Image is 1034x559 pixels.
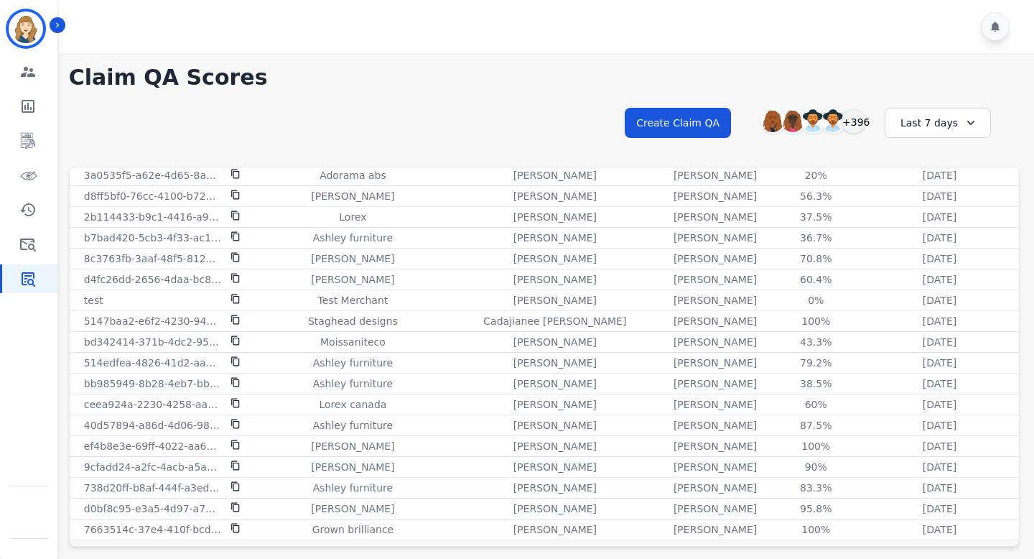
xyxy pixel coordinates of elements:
p: Ashley furniture [313,231,393,245]
p: [PERSON_NAME] [674,481,757,495]
div: Last 7 days [885,108,991,138]
p: 738d20ff-b8af-444f-a3ed-8e736bd7ecf2 [84,481,222,495]
div: 38.5% [783,376,848,391]
p: Ashley furniture [313,376,393,391]
p: [PERSON_NAME] [513,481,597,495]
p: [PERSON_NAME] [674,397,757,412]
p: d8ff5bf0-76cc-4100-b72e-dc0a572efbd3 [84,189,222,203]
p: [PERSON_NAME] [513,376,597,391]
p: [DATE] [923,418,956,433]
p: [PERSON_NAME] [513,293,597,308]
p: [PERSON_NAME] [674,231,757,245]
p: [PERSON_NAME] [674,335,757,349]
div: 95.8% [783,502,848,516]
p: [PERSON_NAME] [311,460,394,474]
p: [PERSON_NAME] [674,439,757,453]
button: Create Claim QA [625,108,731,138]
img: Bordered avatar [9,11,43,46]
div: 43.3% [783,335,848,349]
p: [PERSON_NAME] [311,189,394,203]
p: Staghead designs [308,314,398,328]
p: Cadajianee [PERSON_NAME] [483,314,626,328]
h1: Claim QA Scores [69,65,1020,91]
p: 9cfadd24-a2fc-4acb-a5aa-8b233b07d69a [84,460,222,474]
p: [PERSON_NAME] [674,210,757,224]
p: [PERSON_NAME] [513,356,597,370]
p: [PERSON_NAME] [674,376,757,391]
p: bd342414-371b-4dc2-954e-a0e08e3f56cf [84,335,222,349]
p: [DATE] [923,293,956,308]
p: [PERSON_NAME] [513,460,597,474]
p: [PERSON_NAME] [311,502,394,516]
div: 60.4% [783,272,848,287]
p: Test Merchant [318,293,388,308]
div: 87.5% [783,418,848,433]
p: [PERSON_NAME] [513,210,597,224]
p: [DATE] [923,522,956,537]
p: 3a0535f5-a62e-4d65-8adb-056e2643c86f [84,168,222,183]
p: [DATE] [923,335,956,349]
div: 36.7% [783,231,848,245]
p: [PERSON_NAME] [513,439,597,453]
p: [PERSON_NAME] [674,502,757,516]
p: 8c3763fb-3aaf-48f5-8120-89fe09e6f7aa [84,251,222,266]
p: [DATE] [923,231,956,245]
p: [PERSON_NAME] [513,272,597,287]
p: Moissaniteco [320,335,386,349]
p: Grown brilliance [312,522,394,537]
p: [PERSON_NAME] [513,168,597,183]
p: ef4b8e3e-69ff-4022-aa6b-a1e5759a8a5a [84,439,222,453]
p: 2b114433-b9c1-4416-a9bd-f03d758e70a8 [84,210,222,224]
p: [PERSON_NAME] [311,251,394,266]
div: 100% [783,522,848,537]
p: [DATE] [923,314,956,328]
p: Adorama abs [320,168,386,183]
p: [PERSON_NAME] [674,460,757,474]
p: ceea924a-2230-4258-aa64-b079cf5609d5 [84,397,222,412]
p: test [84,293,103,308]
div: 79.2% [783,356,848,370]
p: d4fc26dd-2656-4daa-bc81-f20ed5a2671a [84,272,222,287]
p: [PERSON_NAME] [674,168,757,183]
p: Lorex [339,210,366,224]
p: [DATE] [923,397,956,412]
p: [DATE] [923,376,956,391]
p: 40d57894-a86d-4d06-98f8-3594b1300f4f [84,418,222,433]
p: 7663514c-37e4-410f-bcd1-0990f5de6ca6 [84,522,222,537]
div: 20% [783,168,848,183]
p: [PERSON_NAME] [674,356,757,370]
p: [PERSON_NAME] [674,314,757,328]
p: [DATE] [923,356,956,370]
div: 37.5% [783,210,848,224]
p: [PERSON_NAME] [674,418,757,433]
div: +396 [842,109,866,134]
div: 83.3% [783,481,848,495]
p: [PERSON_NAME] [674,251,757,266]
p: b7bad420-5cb3-4f33-ac1d-5c927a8475fa [84,231,222,245]
p: [PERSON_NAME] [513,522,597,537]
p: Ashley furniture [313,481,393,495]
p: Lorex canada [319,397,386,412]
p: [DATE] [923,439,956,453]
p: [DATE] [923,272,956,287]
p: [DATE] [923,210,956,224]
p: Ashley furniture [313,356,393,370]
p: [PERSON_NAME] [513,231,597,245]
div: 100% [783,439,848,453]
p: [DATE] [923,168,956,183]
p: [DATE] [923,481,956,495]
p: [DATE] [923,251,956,266]
p: 514edfea-4826-41d2-aaa1-49b65e771fde [84,356,222,370]
p: [PERSON_NAME] [674,272,757,287]
p: [DATE] [923,189,956,203]
p: [PERSON_NAME] [674,522,757,537]
p: [PERSON_NAME] [513,251,597,266]
div: 90% [783,460,848,474]
p: [PERSON_NAME] [674,189,757,203]
p: 5147baa2-e6f2-4230-9436-01703644e56d [84,314,222,328]
p: Ashley furniture [313,418,393,433]
div: 100% [783,314,848,328]
p: [PERSON_NAME] [513,502,597,516]
div: 70.8% [783,251,848,266]
p: d0bf8c95-e3a5-4d97-a747-707952e0d708 [84,502,222,516]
